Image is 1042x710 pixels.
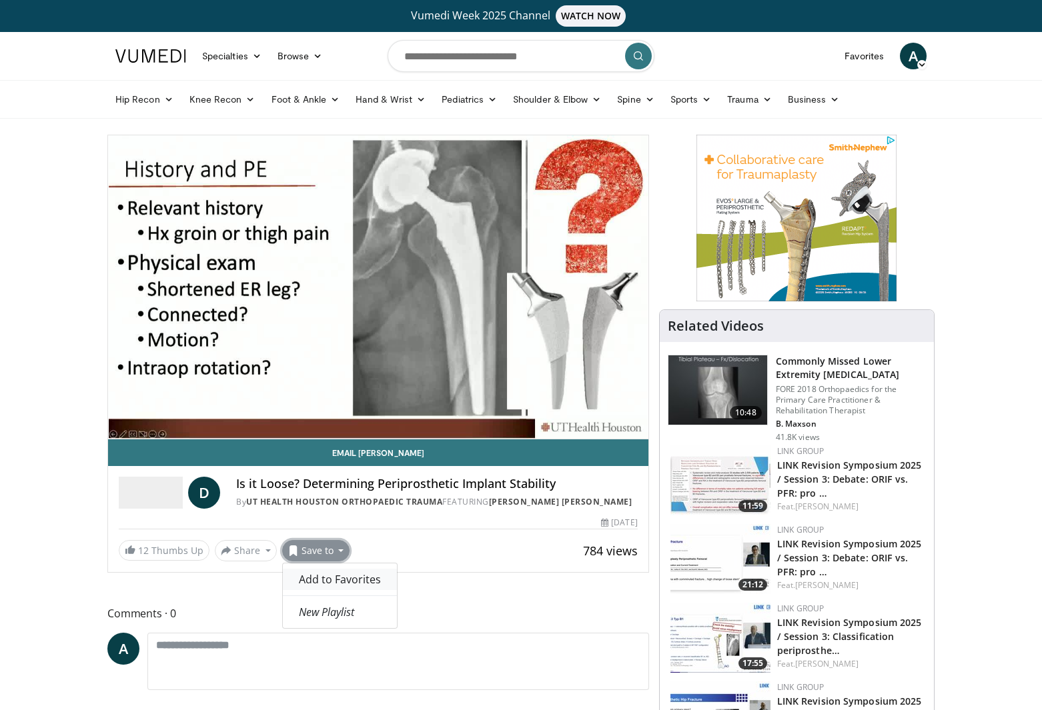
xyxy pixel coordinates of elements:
[795,501,859,512] a: [PERSON_NAME]
[505,86,609,113] a: Shoulder & Elbow
[215,540,277,561] button: Share
[107,633,139,665] a: A
[270,43,331,69] a: Browse
[181,86,264,113] a: Knee Recon
[662,86,720,113] a: Sports
[670,524,770,594] a: 21:12
[777,579,923,591] div: Feat.
[670,445,770,515] img: b9288c66-1719-4b4d-a011-26ee5e03ef9b.150x105_q85_crop-smart_upscale.jpg
[282,540,350,561] button: Save to
[556,5,626,27] span: WATCH NOW
[388,40,654,72] input: Search topics, interventions
[837,43,892,69] a: Favorites
[299,572,381,587] span: Add to Favorites
[348,86,434,113] a: Hand & Wrist
[777,658,923,670] div: Feat.
[583,543,638,559] span: 784 views
[108,439,648,466] a: Email [PERSON_NAME]
[670,445,770,515] a: 11:59
[119,477,183,509] img: UT Health Houston Orthopaedic Trauma
[246,496,442,507] a: UT Health Houston Orthopaedic Trauma
[194,43,270,69] a: Specialties
[283,601,397,623] a: New Playlist
[188,477,220,509] a: D
[777,616,922,657] a: LINK Revision Symposium 2025 / Session 3: Classification periprosthe…
[668,355,767,425] img: 4aa379b6-386c-4fb5-93ee-de5617843a87.150x105_q85_crop-smart_upscale.jpg
[777,445,825,457] a: LINK Group
[777,524,825,535] a: LINK Group
[670,603,770,673] img: 5eed7978-a1c2-49eb-9569-a8f057405f76.150x105_q85_crop-smart_upscale.jpg
[719,86,780,113] a: Trauma
[795,658,859,669] a: [PERSON_NAME]
[236,477,638,491] h4: Is it Loose? Determining Periprosthetic Implant Stability
[601,517,637,529] div: [DATE]
[795,579,859,591] a: [PERSON_NAME]
[777,459,922,499] a: LINK Revision Symposium 2025 / Session 3: Debate: ORIF vs. PFR: pro …
[668,355,926,443] a: 10:48 Commonly Missed Lower Extremity [MEDICAL_DATA] FORE 2018 Orthopaedics for the Primary Care ...
[668,318,764,334] h4: Related Videos
[738,579,767,591] span: 21:12
[108,135,648,439] video-js: Video Player
[107,86,181,113] a: Hip Recon
[776,355,926,381] h3: Commonly Missed Lower Extremity [MEDICAL_DATA]
[670,524,770,594] img: 3d38f83b-9379-4a04-8d2a-971632916aaa.150x105_q85_crop-smart_upscale.jpg
[777,603,825,614] a: LINK Group
[115,49,186,63] img: VuMedi Logo
[780,86,848,113] a: Business
[299,605,354,619] em: New Playlist
[777,537,922,578] a: LINK Revision Symposium 2025 / Session 3: Debate: ORIF vs. PFR: pro …
[434,86,505,113] a: Pediatrics
[738,500,767,512] span: 11:59
[776,419,926,429] p: B. Maxson
[264,86,348,113] a: Foot & Ankle
[489,496,632,507] a: [PERSON_NAME] [PERSON_NAME]
[107,605,649,622] span: Comments 0
[900,43,927,69] a: A
[777,501,923,513] div: Feat.
[119,540,209,561] a: 12 Thumbs Up
[696,135,897,301] iframe: Advertisement
[283,569,397,590] a: Add to Favorites
[730,406,762,419] span: 10:48
[609,86,662,113] a: Spine
[738,657,767,669] span: 17:55
[117,5,925,27] a: Vumedi Week 2025 ChannelWATCH NOW
[777,681,825,693] a: LINK Group
[138,544,149,557] span: 12
[776,384,926,416] p: FORE 2018 Orthopaedics for the Primary Care Practitioner & Rehabilitation Therapist
[236,496,638,508] div: By FEATURING
[670,603,770,673] a: 17:55
[776,432,820,443] p: 41.8K views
